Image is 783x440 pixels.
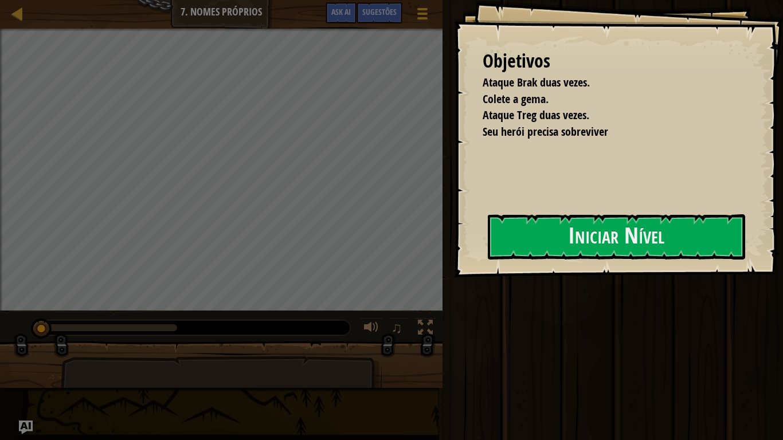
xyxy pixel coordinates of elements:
[19,421,33,434] button: Ask AI
[326,2,357,23] button: Ask AI
[468,91,740,108] li: Colete a gema.
[468,74,740,91] li: Ataque Brak duas vezes.
[483,107,589,123] span: Ataque Treg duas vezes.
[360,317,383,341] button: Ajuste o volume
[483,124,608,139] span: Seu herói precisa sobreviver
[408,2,437,29] button: Mostrar menu do jogo
[483,91,549,107] span: Colete a gema.
[483,48,743,74] div: Objetivos
[391,319,402,336] span: ♫
[389,317,408,341] button: ♫
[414,317,437,341] button: Toggle fullscreen
[488,214,745,260] button: Iniciar Nível
[331,6,351,17] span: Ask AI
[468,107,740,124] li: Ataque Treg duas vezes.
[483,74,590,90] span: Ataque Brak duas vezes.
[468,124,740,140] li: Seu herói precisa sobreviver
[362,6,397,17] span: Sugestões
